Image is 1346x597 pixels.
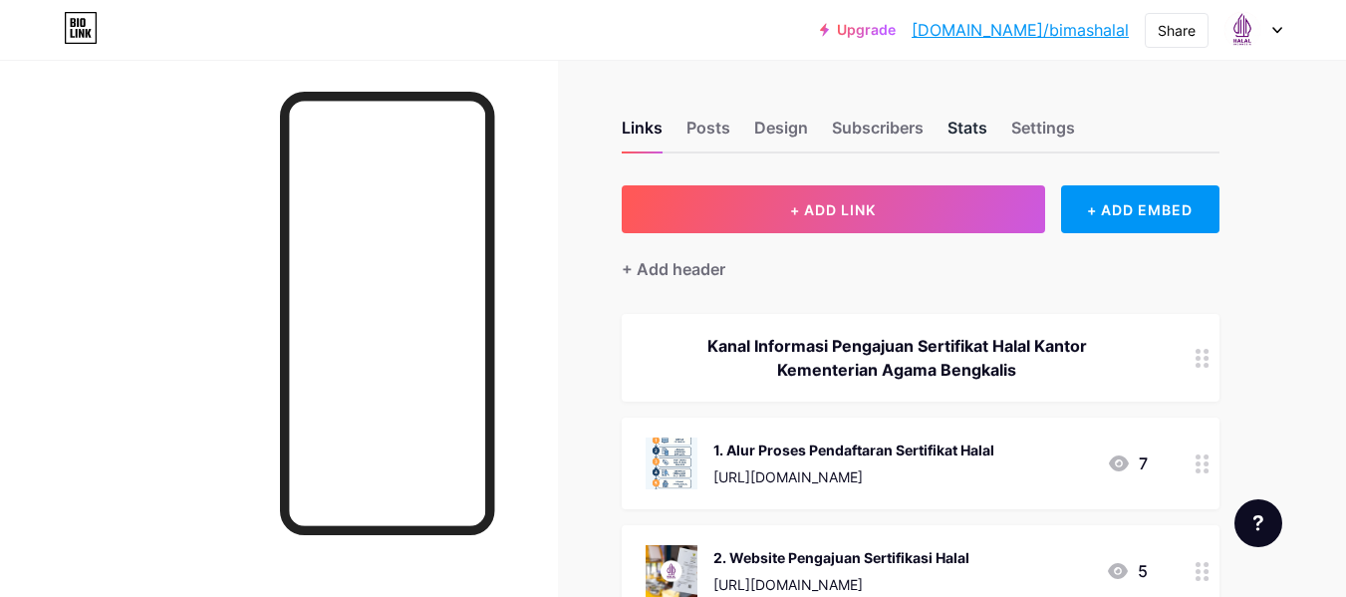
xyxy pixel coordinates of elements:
div: + Add header [622,257,725,281]
img: 1. Alur Proses Pendaftaran Sertifikat Halal [646,438,697,489]
div: 5 [1106,559,1148,583]
div: + ADD EMBED [1061,185,1219,233]
div: Links [622,116,663,151]
img: Hafizha Mawaddah [1223,11,1261,49]
div: [URL][DOMAIN_NAME] [713,574,969,595]
img: 2. Website Pengajuan Sertifikasi Halal [646,545,697,597]
div: 1. Alur Proses Pendaftaran Sertifikat Halal [713,440,994,460]
a: Upgrade [820,22,896,38]
div: Share [1158,20,1196,41]
button: + ADD LINK [622,185,1045,233]
div: Settings [1011,116,1075,151]
div: Kanal Informasi Pengajuan Sertifikat Halal Kantor Kementerian Agama Bengkalis [646,334,1148,382]
div: 2. Website Pengajuan Sertifikasi Halal [713,547,969,568]
div: Design [754,116,808,151]
div: [URL][DOMAIN_NAME] [713,466,994,487]
div: Subscribers [832,116,924,151]
div: Posts [686,116,730,151]
a: [DOMAIN_NAME]/bimashalal [912,18,1129,42]
div: Stats [947,116,987,151]
span: + ADD LINK [790,201,876,218]
div: 7 [1107,451,1148,475]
